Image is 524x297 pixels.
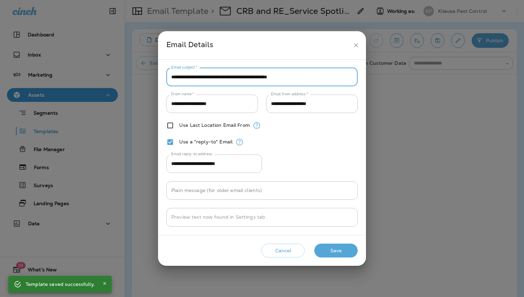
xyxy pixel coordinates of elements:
button: Close [101,279,109,288]
label: Use a "reply-to" Email [179,139,233,145]
div: Template saved successfully. [26,278,95,290]
button: close [350,39,363,52]
label: From name [171,91,194,97]
div: Email Details [166,39,350,52]
label: Email from address [271,91,308,97]
label: Email reply-to address [171,151,212,157]
button: Save [314,244,358,258]
label: Email subject [171,65,198,70]
button: Cancel [261,244,305,258]
label: Use Last Location Email From [179,122,250,128]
